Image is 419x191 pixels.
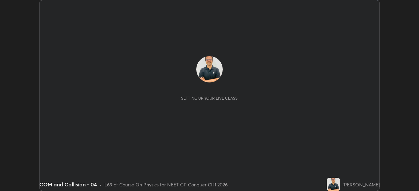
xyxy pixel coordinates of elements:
[196,56,223,82] img: 37e60c5521b4440f9277884af4c92300.jpg
[327,178,340,191] img: 37e60c5521b4440f9277884af4c92300.jpg
[343,181,380,188] div: [PERSON_NAME]
[39,180,97,188] div: COM and Collision - 04
[104,181,228,188] div: L69 of Course On Physics for NEET GP Conquer CH1 2026
[99,181,102,188] div: •
[181,96,238,101] div: Setting up your live class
